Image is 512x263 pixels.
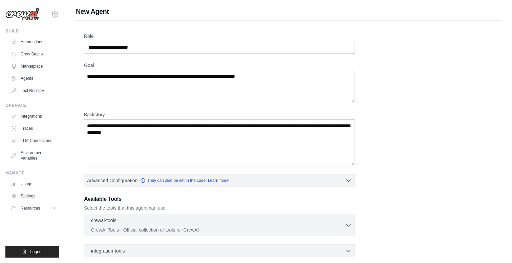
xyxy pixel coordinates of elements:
[87,217,352,233] button: crewai-tools CrewAI Tools - Official collection of tools for CrewAI
[8,123,59,134] a: Traces
[84,62,355,69] label: Goal
[8,203,59,214] button: Resources
[5,103,59,108] div: Operate
[91,247,125,254] span: integration-tools
[8,135,59,146] a: LLM Connections
[8,61,59,72] a: Marketplace
[5,170,59,176] div: Manage
[30,249,43,255] span: Logout
[84,195,355,203] h3: Available Tools
[8,37,59,47] a: Automations
[8,178,59,189] a: Usage
[84,205,355,211] p: Select the tools that this agent can use.
[8,191,59,201] a: Settings
[84,174,355,187] button: Advanced Configuration They can also be set in the code. Learn more
[8,111,59,122] a: Integrations
[91,217,116,224] p: crewai-tools
[8,147,59,164] a: Environment Variables
[91,226,345,233] p: CrewAI Tools - Official collection of tools for CrewAI
[87,247,352,254] button: integration-tools
[8,73,59,84] a: Agents
[84,33,355,40] label: Role
[5,246,59,258] button: Logout
[5,8,39,21] img: Logo
[140,178,229,183] a: They can also be set in the code. Learn more
[87,177,137,184] span: Advanced Configuration
[84,111,355,118] label: Backstory
[8,85,59,96] a: Tool Registry
[5,28,59,34] div: Build
[21,206,40,211] span: Resources
[8,49,59,59] a: Crew Studio
[76,7,501,16] h1: New Agent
